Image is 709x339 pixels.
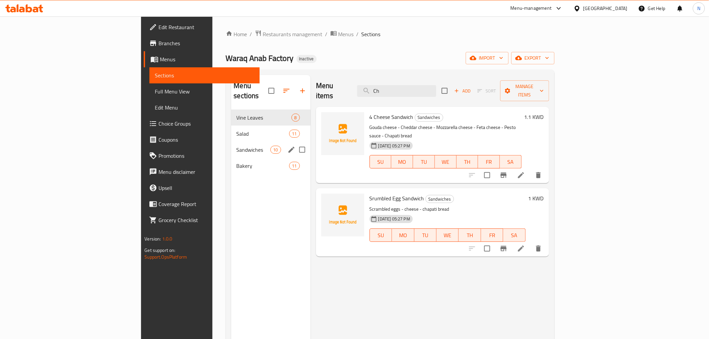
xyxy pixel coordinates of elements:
[496,241,512,257] button: Branch-specific-item
[435,155,457,168] button: WE
[144,116,259,132] a: Choice Groups
[289,131,300,137] span: 11
[473,86,500,96] span: Select section first
[503,228,525,242] button: SA
[506,230,523,240] span: SA
[158,168,254,176] span: Menu disclaimer
[231,110,311,126] div: Vine Leaves8
[158,120,254,128] span: Choice Groups
[437,228,459,242] button: WE
[231,107,311,177] nav: Menu sections
[226,30,555,39] nav: breadcrumb
[321,194,364,236] img: Srumbled Egg Sandwich
[697,5,700,12] span: N
[530,167,546,183] button: delete
[524,112,544,122] h6: 1.1 KWD
[292,114,300,122] div: items
[376,143,413,149] span: [DATE] 05:27 PM
[416,157,432,167] span: TU
[237,130,289,138] span: Salad
[158,39,254,47] span: Branches
[297,56,317,62] span: Inactive
[158,216,254,224] span: Grocery Checklist
[461,230,478,240] span: TH
[511,4,552,12] div: Menu-management
[426,195,454,203] span: Sandwiches
[370,123,522,140] p: Gouda cheese - Cheddar cheese - Mozzarella cheese - Feta cheese - Pesto sauce - Chapati bread
[158,152,254,160] span: Promotions
[158,23,254,31] span: Edit Restaurant
[481,228,503,242] button: FR
[506,82,543,99] span: Manage items
[394,157,410,167] span: MO
[162,234,173,243] span: 1.0.0
[158,136,254,144] span: Coupons
[500,80,549,101] button: Manage items
[357,30,359,38] li: /
[466,52,509,64] button: import
[237,114,292,122] div: Vine Leaves
[158,200,254,208] span: Coverage Report
[391,155,413,168] button: MO
[144,212,259,228] a: Grocery Checklist
[330,30,354,39] a: Menus
[231,142,311,158] div: Sandwiches10edit
[357,85,436,97] input: search
[144,132,259,148] a: Coupons
[289,162,300,170] div: items
[297,55,317,63] div: Inactive
[149,99,259,116] a: Edit Menu
[231,126,311,142] div: Salad11
[528,194,544,203] h6: 1 KWD
[480,242,494,256] span: Select to update
[414,228,437,242] button: TU
[292,115,300,121] span: 8
[155,87,254,95] span: Full Menu View
[144,35,259,51] a: Branches
[370,112,413,122] span: 4 Cheese Sandwich
[263,30,323,38] span: Restaurants management
[471,54,503,62] span: import
[160,55,254,63] span: Menus
[155,104,254,112] span: Edit Menu
[478,155,500,168] button: FR
[226,51,294,66] span: Waraq Anab Factory
[370,193,424,203] span: Srumbled Egg Sandwich
[144,196,259,212] a: Coverage Report
[452,86,473,96] button: Add
[426,195,454,203] div: Sandwiches
[438,157,454,167] span: WE
[144,19,259,35] a: Edit Restaurant
[237,146,270,154] span: Sandwiches
[517,245,525,253] a: Edit menu item
[271,147,281,153] span: 10
[144,234,161,243] span: Version:
[370,155,392,168] button: SU
[144,51,259,67] a: Menus
[452,86,473,96] span: Add item
[255,30,323,39] a: Restaurants management
[376,216,413,222] span: [DATE] 05:27 PM
[295,83,311,99] button: Add section
[264,84,278,98] span: Select all sections
[457,155,478,168] button: TH
[144,164,259,180] a: Menu disclaimer
[484,230,501,240] span: FR
[415,114,443,121] span: Sandwiches
[144,253,187,261] a: Support.OpsPlatform
[237,162,289,170] span: Bakery
[149,83,259,99] a: Full Menu View
[144,180,259,196] a: Upsell
[517,54,549,62] span: export
[439,230,456,240] span: WE
[517,171,525,179] a: Edit menu item
[395,230,411,240] span: MO
[453,87,471,95] span: Add
[158,184,254,192] span: Upsell
[321,112,364,155] img: 4 Cheese Sandwich
[530,241,546,257] button: delete
[373,230,389,240] span: SU
[325,30,328,38] li: /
